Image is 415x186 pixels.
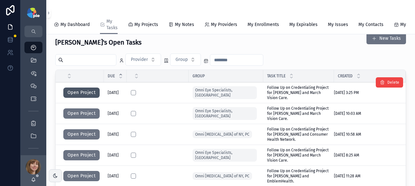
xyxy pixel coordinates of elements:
[63,132,100,137] a: Open Project
[108,132,123,137] a: [DATE]
[334,153,359,158] span: [DATE] 8:25 AM
[108,173,123,179] a: [DATE]
[193,86,257,99] a: Omni Eye Specialists, [GEOGRAPHIC_DATA]
[108,73,115,79] span: Due
[376,77,403,88] button: Delete
[108,90,119,95] span: [DATE]
[63,153,100,157] a: Open Project
[334,173,398,179] a: [DATE] 11:28 AM
[168,19,194,32] a: My Notes
[100,16,118,34] a: My Tasks
[108,111,119,116] span: [DATE]
[204,19,237,32] a: My Providers
[193,172,252,180] a: Omni [MEDICAL_DATA] of NY, PC
[175,21,194,28] span: My Notes
[267,85,330,100] a: Follow Up on Credentialing Project for [PERSON_NAME] and March Vision Care.
[108,90,123,95] a: [DATE]
[108,111,123,116] a: [DATE]
[267,168,330,184] a: Follow Up on Credentialing Project for [PERSON_NAME] and EmblemHealth.
[63,111,100,116] a: Open Project
[106,18,118,31] span: My Tasks
[267,73,285,79] span: Task Title
[193,131,252,138] a: Omni [MEDICAL_DATA] of NY, PC
[195,108,254,119] span: Omni Eye Specialists, [GEOGRAPHIC_DATA]
[128,19,158,32] a: My Projects
[267,106,330,121] a: Follow Up on Credentialing Project for [PERSON_NAME] and March Vision Care.
[193,149,257,162] a: Omni Eye Specialists, [GEOGRAPHIC_DATA]
[170,54,201,66] button: Select Button
[63,90,100,95] a: Open Project
[195,132,249,137] span: Omni [MEDICAL_DATA] of NY, PC
[63,88,100,98] button: Open Project
[195,88,254,98] span: Omni Eye Specialists, [GEOGRAPHIC_DATA]
[193,129,259,139] a: Omni [MEDICAL_DATA] of NY, PC
[55,38,141,47] h3: [PERSON_NAME]'s Open Tasks
[358,19,383,32] a: My Contacts
[27,8,40,18] img: App logo
[63,174,100,178] a: Open Project
[248,19,279,32] a: My Enrollments
[108,132,119,137] span: [DATE]
[63,129,100,139] button: Open Project
[334,153,398,158] a: [DATE] 8:25 AM
[334,90,398,95] a: [DATE] 3:25 PM
[387,80,399,85] span: Delete
[193,148,259,163] a: Omni Eye Specialists, [GEOGRAPHIC_DATA]
[21,37,46,155] div: scrollable content
[334,173,360,179] span: [DATE] 11:28 AM
[131,56,148,63] span: Provider
[193,85,259,100] a: Omni Eye Specialists, [GEOGRAPHIC_DATA]
[193,106,259,121] a: Omni Eye Specialists, [GEOGRAPHIC_DATA]
[328,19,348,32] a: My Issues
[366,33,406,44] button: New Tasks
[334,90,359,95] span: [DATE] 3:25 PM
[267,127,330,142] a: Follow Up on Credentialing Project for [PERSON_NAME] and Consumer Health Network.
[289,19,318,32] a: My Expirables
[328,21,348,28] span: My Issues
[334,111,398,116] a: [DATE] 10:03 AM
[193,107,257,120] a: Omni Eye Specialists, [GEOGRAPHIC_DATA]
[108,153,123,158] a: [DATE]
[334,132,361,137] span: [DATE] 10:58 AM
[60,21,90,28] span: My Dashboard
[338,73,353,79] span: Created
[63,108,100,119] button: Open Project
[267,148,330,163] a: Follow Up on Credentialing Project for [PERSON_NAME] and March Vision Care.
[334,111,361,116] span: [DATE] 10:03 AM
[108,153,119,158] span: [DATE]
[193,73,205,79] span: Group
[63,171,100,181] button: Open Project
[248,21,279,28] span: My Enrollments
[125,54,161,66] button: Select Button
[358,21,383,28] span: My Contacts
[289,21,318,28] span: My Expirables
[334,132,398,137] a: [DATE] 10:58 AM
[63,150,100,160] button: Open Project
[108,173,119,179] span: [DATE]
[176,56,188,63] span: Group
[195,173,249,179] span: Omni [MEDICAL_DATA] of NY, PC
[134,21,158,28] span: My Projects
[211,21,237,28] span: My Providers
[54,19,90,32] a: My Dashboard
[195,150,254,160] span: Omni Eye Specialists, [GEOGRAPHIC_DATA]
[193,171,259,181] a: Omni [MEDICAL_DATA] of NY, PC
